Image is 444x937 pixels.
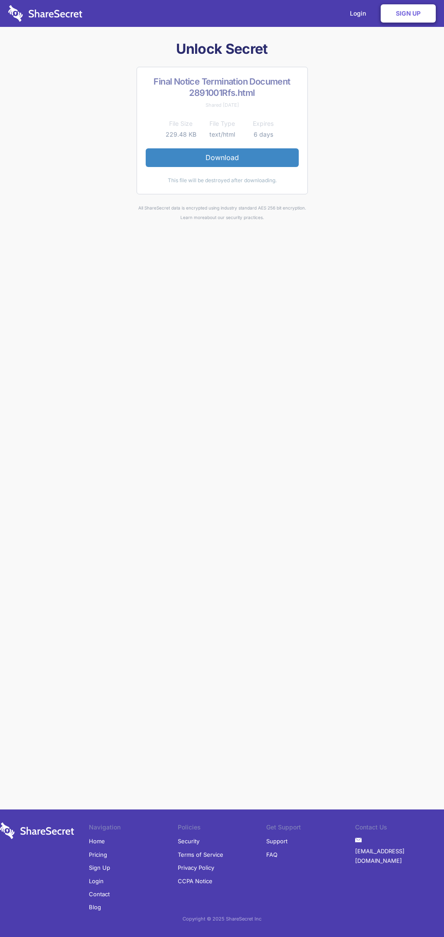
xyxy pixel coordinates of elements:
[89,835,105,848] a: Home
[178,875,212,888] a: CCPA Notice
[381,4,436,23] a: Sign Up
[202,118,243,129] th: File Type
[146,76,299,98] h2: Final Notice Termination Document 2891001Rfs.html
[355,845,444,868] a: [EMAIL_ADDRESS][DOMAIN_NAME]
[160,129,202,140] td: 229.48 KB
[355,822,444,835] li: Contact Us
[243,129,284,140] td: 6 days
[178,822,267,835] li: Policies
[146,176,299,185] div: This file will be destroyed after downloading.
[89,901,101,914] a: Blog
[178,835,199,848] a: Security
[266,835,287,848] a: Support
[243,118,284,129] th: Expires
[146,100,299,110] div: Shared [DATE]
[160,118,202,129] th: File Size
[266,822,355,835] li: Get Support
[89,875,104,888] a: Login
[89,822,178,835] li: Navigation
[202,129,243,140] td: text/html
[178,848,223,861] a: Terms of Service
[178,861,214,874] a: Privacy Policy
[89,848,107,861] a: Pricing
[89,888,110,901] a: Contact
[89,861,110,874] a: Sign Up
[180,215,205,220] a: Learn more
[146,148,299,167] a: Download
[266,848,277,861] a: FAQ
[8,5,82,22] img: logo-wordmark-white-trans-d4663122ce5f474addd5e946df7df03e33cb6a1c49d2221995e7729f52c070b2.svg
